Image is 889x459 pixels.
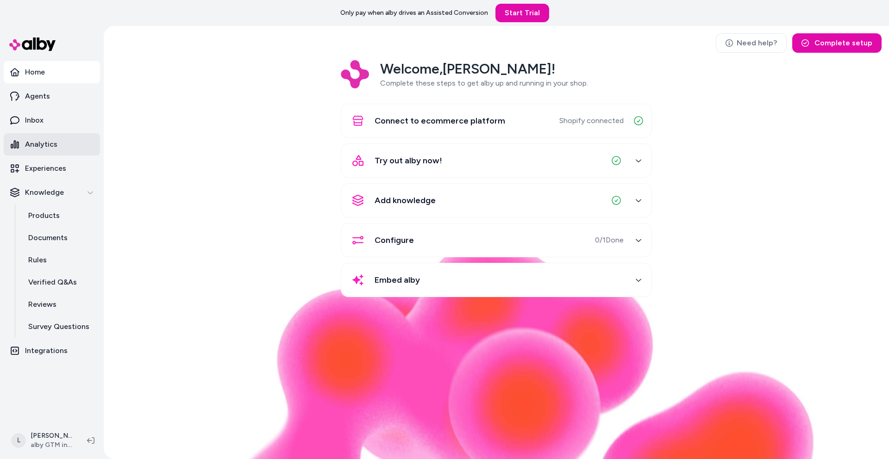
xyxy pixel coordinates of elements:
[19,205,100,227] a: Products
[25,187,64,198] p: Knowledge
[28,299,56,310] p: Reviews
[178,238,815,459] img: alby Bubble
[4,85,100,107] a: Agents
[495,4,549,22] a: Start Trial
[11,433,26,448] span: L
[28,321,89,332] p: Survey Questions
[28,210,60,221] p: Products
[25,91,50,102] p: Agents
[25,345,68,356] p: Integrations
[375,273,420,286] span: Embed alby
[375,194,436,207] span: Add knowledge
[4,109,100,131] a: Inbox
[19,249,100,271] a: Rules
[559,115,624,126] span: Shopify connected
[28,232,68,243] p: Documents
[6,426,80,455] button: L[PERSON_NAME]alby GTM internal
[340,8,488,18] p: Only pay when alby drives an Assisted Conversion
[375,154,442,167] span: Try out alby now!
[347,149,646,172] button: Try out alby now!
[595,235,624,246] span: 0 / 1 Done
[4,181,100,204] button: Knowledge
[380,60,588,78] h2: Welcome, [PERSON_NAME] !
[25,115,44,126] p: Inbox
[347,269,646,291] button: Embed alby
[19,293,100,316] a: Reviews
[341,60,369,88] img: Logo
[347,229,646,251] button: Configure0/1Done
[28,254,47,266] p: Rules
[380,79,588,87] span: Complete these steps to get alby up and running in your shop.
[9,37,56,51] img: alby Logo
[347,110,646,132] button: Connect to ecommerce platformShopify connected
[4,340,100,362] a: Integrations
[4,157,100,180] a: Experiences
[19,316,100,338] a: Survey Questions
[716,33,787,53] a: Need help?
[31,440,72,450] span: alby GTM internal
[25,139,57,150] p: Analytics
[792,33,882,53] button: Complete setup
[28,277,77,288] p: Verified Q&As
[4,133,100,155] a: Analytics
[19,227,100,249] a: Documents
[4,61,100,83] a: Home
[25,163,66,174] p: Experiences
[25,67,45,78] p: Home
[375,234,414,247] span: Configure
[375,114,505,127] span: Connect to ecommerce platform
[19,271,100,293] a: Verified Q&As
[31,431,72,440] p: [PERSON_NAME]
[347,189,646,211] button: Add knowledge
